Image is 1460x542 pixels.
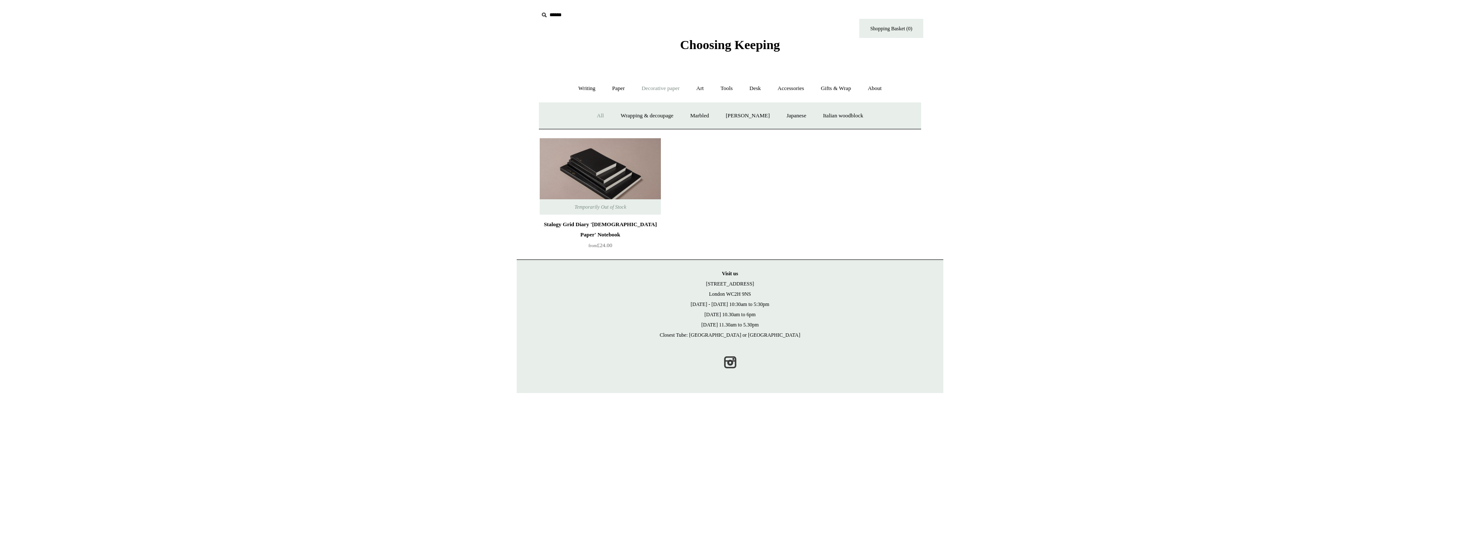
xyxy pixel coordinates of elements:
[680,44,780,50] a: Choosing Keeping
[571,77,603,100] a: Writing
[689,77,711,100] a: Art
[683,105,717,127] a: Marbled
[721,353,739,372] a: Instagram
[613,105,681,127] a: Wrapping & decoupage
[815,105,871,127] a: Italian woodblock
[540,219,661,254] a: Stalogy Grid Diary '[DEMOGRAPHIC_DATA] Paper' Notebook from£24.00
[860,77,890,100] a: About
[859,19,923,38] a: Shopping Basket (0)
[588,242,612,248] span: £24.00
[779,105,814,127] a: Japanese
[813,77,859,100] a: Gifts & Wrap
[542,219,659,240] div: Stalogy Grid Diary '[DEMOGRAPHIC_DATA] Paper' Notebook
[540,138,661,215] img: Stalogy Grid Diary 'Bible Paper' Notebook
[589,105,612,127] a: All
[634,77,687,100] a: Decorative paper
[540,138,661,215] a: Stalogy Grid Diary 'Bible Paper' Notebook Stalogy Grid Diary 'Bible Paper' Notebook Temporarily O...
[713,77,741,100] a: Tools
[718,105,777,127] a: [PERSON_NAME]
[588,243,597,248] span: from
[566,199,634,215] span: Temporarily Out of Stock
[770,77,812,100] a: Accessories
[605,77,633,100] a: Paper
[680,38,780,52] span: Choosing Keeping
[722,271,738,277] strong: Visit us
[742,77,769,100] a: Desk
[525,268,935,340] p: [STREET_ADDRESS] London WC2H 9NS [DATE] - [DATE] 10:30am to 5:30pm [DATE] 10.30am to 6pm [DATE] 1...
